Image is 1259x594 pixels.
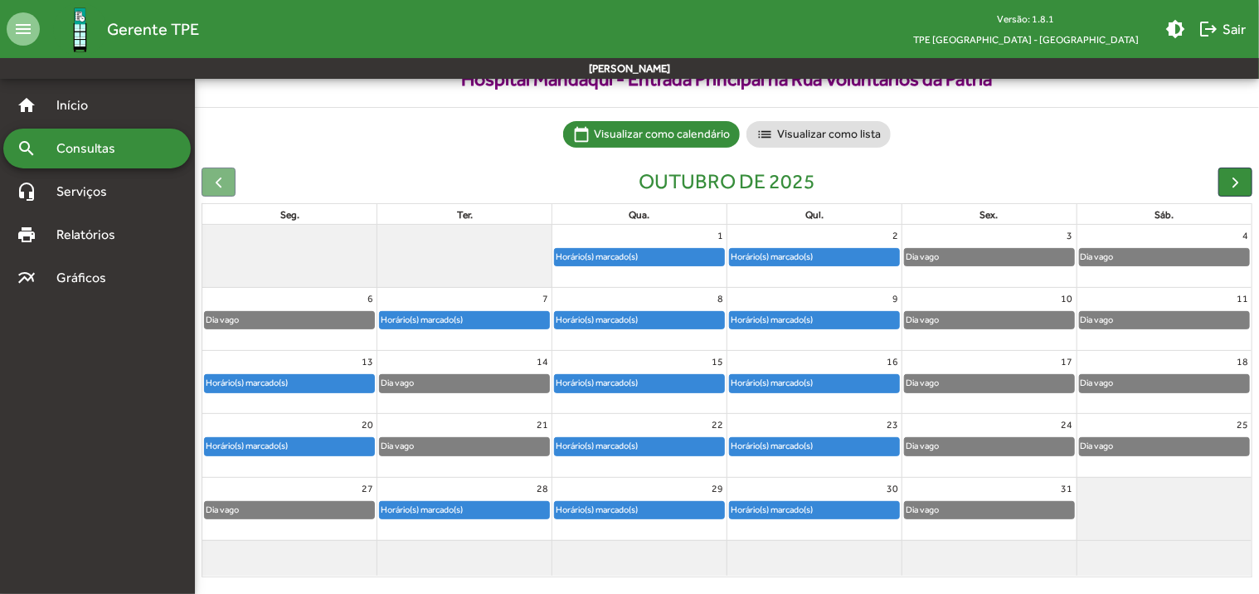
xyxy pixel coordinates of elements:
a: 7 de outubro de 2025 [539,288,552,309]
a: 27 de outubro de 2025 [358,478,377,499]
div: Dia vago [1080,438,1115,454]
a: 6 de outubro de 2025 [364,288,377,309]
a: 10 de outubro de 2025 [1058,288,1077,309]
td: 10 de outubro de 2025 [902,288,1077,351]
a: quarta-feira [626,206,654,224]
mat-chip: Visualizar como lista [746,121,891,148]
div: Horário(s) marcado(s) [555,438,639,454]
a: 3 de outubro de 2025 [1064,225,1077,246]
td: 3 de outubro de 2025 [902,225,1077,288]
td: 6 de outubro de 2025 [202,288,377,351]
span: Início [46,95,112,115]
span: Consultas [46,139,137,158]
img: Logo [53,2,107,56]
a: 11 de outubro de 2025 [1233,288,1252,309]
a: sábado [1151,206,1177,224]
mat-icon: search [17,139,36,158]
a: 13 de outubro de 2025 [358,351,377,372]
a: Gerente TPE [40,2,199,56]
td: 13 de outubro de 2025 [202,351,377,414]
div: Dia vago [380,438,415,454]
mat-icon: menu [7,12,40,46]
a: 2 de outubro de 2025 [889,225,902,246]
td: 25 de outubro de 2025 [1077,414,1252,477]
mat-icon: list [756,126,773,143]
a: 29 de outubro de 2025 [708,478,727,499]
a: sexta-feira [977,206,1002,224]
td: 1 de outubro de 2025 [552,225,727,288]
div: Horário(s) marcado(s) [730,249,814,265]
span: Gráficos [46,268,129,288]
span: Gerente TPE [107,16,199,42]
td: 27 de outubro de 2025 [202,477,377,540]
div: Dia vago [905,312,940,328]
a: 25 de outubro de 2025 [1233,414,1252,436]
mat-icon: headset_mic [17,182,36,202]
td: 15 de outubro de 2025 [552,351,727,414]
td: 31 de outubro de 2025 [902,477,1077,540]
mat-icon: home [17,95,36,115]
div: Horário(s) marcado(s) [205,438,289,454]
td: 11 de outubro de 2025 [1077,288,1252,351]
span: TPE [GEOGRAPHIC_DATA] - [GEOGRAPHIC_DATA] [900,29,1152,50]
div: Horário(s) marcado(s) [730,438,814,454]
div: Dia vago [205,312,240,328]
td: 2 de outubro de 2025 [727,225,902,288]
a: 22 de outubro de 2025 [708,414,727,436]
span: Sair [1198,14,1246,44]
div: Horário(s) marcado(s) [730,375,814,391]
div: Dia vago [1080,375,1115,391]
td: 8 de outubro de 2025 [552,288,727,351]
a: quinta-feira [802,206,827,224]
div: Dia vago [905,375,940,391]
a: 30 de outubro de 2025 [883,478,902,499]
td: 29 de outubro de 2025 [552,477,727,540]
button: Sair [1192,14,1252,44]
a: segunda-feira [277,206,303,224]
a: 8 de outubro de 2025 [714,288,727,309]
td: 18 de outubro de 2025 [1077,351,1252,414]
mat-icon: calendar_today [573,126,590,143]
div: Horário(s) marcado(s) [205,375,289,391]
mat-icon: brightness_medium [1165,19,1185,39]
a: 18 de outubro de 2025 [1233,351,1252,372]
div: Dia vago [905,502,940,518]
td: 22 de outubro de 2025 [552,414,727,477]
td: 7 de outubro de 2025 [377,288,552,351]
a: 4 de outubro de 2025 [1239,225,1252,246]
div: Horário(s) marcado(s) [730,312,814,328]
span: Relatórios [46,225,137,245]
a: 1 de outubro de 2025 [714,225,727,246]
td: 14 de outubro de 2025 [377,351,552,414]
a: 24 de outubro de 2025 [1058,414,1077,436]
a: terça-feira [454,206,476,224]
a: 17 de outubro de 2025 [1058,351,1077,372]
td: 23 de outubro de 2025 [727,414,902,477]
td: 28 de outubro de 2025 [377,477,552,540]
mat-icon: print [17,225,36,245]
div: Dia vago [380,375,415,391]
td: 4 de outubro de 2025 [1077,225,1252,288]
div: Dia vago [1080,249,1115,265]
a: 9 de outubro de 2025 [889,288,902,309]
a: 23 de outubro de 2025 [883,414,902,436]
div: Dia vago [205,502,240,518]
td: 21 de outubro de 2025 [377,414,552,477]
a: 28 de outubro de 2025 [533,478,552,499]
a: 21 de outubro de 2025 [533,414,552,436]
div: Dia vago [905,249,940,265]
div: Horário(s) marcado(s) [555,375,639,391]
span: Hospital Mandaqui - Entrada Principal na Rua Voluntários da Pátria [195,65,1259,94]
h2: outubro de 2025 [639,169,815,194]
mat-chip: Visualizar como calendário [563,121,740,148]
div: Horário(s) marcado(s) [380,312,464,328]
div: Dia vago [905,438,940,454]
mat-icon: logout [1198,19,1218,39]
div: Versão: 1.8.1 [900,8,1152,29]
mat-icon: multiline_chart [17,268,36,288]
td: 30 de outubro de 2025 [727,477,902,540]
a: 15 de outubro de 2025 [708,351,727,372]
div: Horário(s) marcado(s) [555,502,639,518]
div: Horário(s) marcado(s) [555,249,639,265]
span: Serviços [46,182,129,202]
